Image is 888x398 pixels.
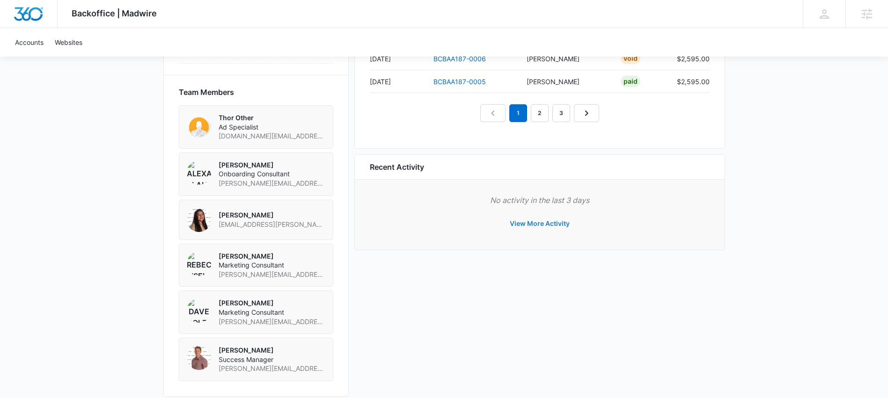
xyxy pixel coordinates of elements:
span: [PERSON_NAME][EMAIL_ADDRESS][PERSON_NAME][DOMAIN_NAME] [219,179,325,188]
a: Next Page [574,104,599,122]
img: Rebecca Eisele [187,252,211,276]
td: [DATE] [370,70,426,93]
span: Onboarding Consultant [219,169,325,179]
span: [PERSON_NAME][EMAIL_ADDRESS][PERSON_NAME][DOMAIN_NAME] [219,364,325,373]
span: Success Manager [219,355,325,364]
td: $2,595.00 [669,70,710,93]
nav: Pagination [480,104,599,122]
span: [PERSON_NAME][EMAIL_ADDRESS][PERSON_NAME][DOMAIN_NAME] [219,270,325,279]
p: [PERSON_NAME] [219,210,325,220]
td: [PERSON_NAME] [519,70,613,93]
p: No activity in the last 3 days [370,195,710,206]
span: Marketing Consultant [219,308,325,317]
span: Backoffice | Madwire [72,8,157,18]
p: [PERSON_NAME] [219,346,325,355]
em: 1 [509,104,527,122]
a: BCBAA187-0006 [433,55,486,63]
span: [DOMAIN_NAME][EMAIL_ADDRESS][DOMAIN_NAME] [219,131,325,141]
span: Ad Specialist [219,123,325,132]
td: $2,595.00 [669,47,710,70]
img: Tyler Davis [187,346,211,370]
img: Audriana Talamantes [187,208,211,232]
p: [PERSON_NAME] [219,298,325,308]
p: Thor Other [219,113,325,123]
img: Thor Other [187,113,211,137]
span: [PERSON_NAME][EMAIL_ADDRESS][PERSON_NAME][DOMAIN_NAME] [219,317,325,326]
td: [DATE] [370,47,426,70]
p: [PERSON_NAME] [219,252,325,261]
div: Void [621,53,640,64]
td: [PERSON_NAME] [519,47,613,70]
a: Page 3 [552,104,570,122]
span: Marketing Consultant [219,261,325,270]
a: BCBAA187-0005 [433,78,486,86]
span: [EMAIL_ADDRESS][PERSON_NAME][DOMAIN_NAME] [219,220,325,229]
img: Alexander Blaho [187,160,211,185]
h6: Recent Activity [370,161,424,173]
a: Websites [49,28,88,57]
button: View More Activity [500,212,579,235]
span: Team Members [179,87,234,98]
p: [PERSON_NAME] [219,160,325,170]
div: Paid [621,76,640,87]
a: Page 2 [531,104,549,122]
img: Dave Holzapfel [187,298,211,323]
a: Accounts [9,28,49,57]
